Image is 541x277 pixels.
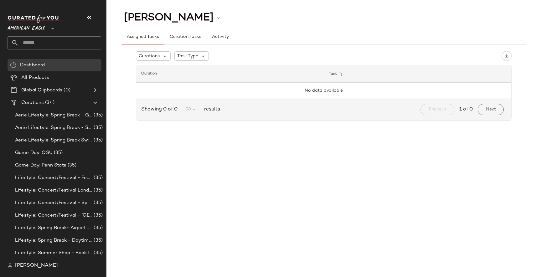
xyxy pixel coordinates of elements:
[126,34,159,39] span: Assigned Tasks
[15,112,92,119] span: Aerie Lifestyle: Spring Break - Girly/Femme
[92,174,103,182] span: (35)
[53,149,63,156] span: (35)
[8,263,13,268] img: svg%3e
[15,249,92,257] span: Lifestyle: Summer Shop - Back to School Essentials
[21,74,49,81] span: All Products
[15,124,92,131] span: Aerie Lifestyle: Spring Break - Sporty
[92,124,103,131] span: (35)
[66,162,77,169] span: (35)
[141,106,180,113] span: Showing 0 of 0
[15,199,92,207] span: Lifestyle: Concert/Festival - Sporty
[15,174,92,182] span: Lifestyle: Concert/Festival - Femme
[212,34,229,39] span: Activity
[177,53,198,59] span: Task Type
[8,14,61,23] img: cfy_white_logo.C9jOOHJF.svg
[15,262,58,269] span: [PERSON_NAME]
[92,237,103,244] span: (35)
[15,187,92,194] span: Lifestyle: Concert/Festival Landing Page
[486,107,496,112] span: Next
[136,83,511,99] td: No data available
[10,62,16,68] img: svg%3e
[92,212,103,219] span: (35)
[92,199,103,207] span: (35)
[169,34,201,39] span: Curation Tasks
[21,87,62,94] span: Global Clipboards
[92,112,103,119] span: (35)
[136,65,324,83] th: Curation
[92,187,103,194] span: (35)
[478,104,504,115] button: Next
[124,12,214,24] span: [PERSON_NAME]
[92,249,103,257] span: (35)
[92,137,103,144] span: (35)
[324,65,511,83] th: Task
[92,224,103,232] span: (35)
[202,106,220,113] span: results
[15,149,53,156] span: Game Day: OSU
[8,21,45,33] span: American Eagle
[44,99,54,106] span: (34)
[504,54,509,58] img: svg%3e
[139,53,160,59] span: Curations
[15,137,92,144] span: Aerie Lifestyle: Spring Break Swimsuits Landing Page
[15,162,66,169] span: Game Day: Penn State
[62,87,70,94] span: (0)
[21,99,44,106] span: Curations
[15,212,92,219] span: Lifestyle: Concert/Festival - [GEOGRAPHIC_DATA]
[15,224,92,232] span: Lifestyle: Spring Break- Airport Style
[20,62,45,69] span: Dashboard
[459,106,473,113] span: 1 of 0
[15,237,92,244] span: Lifestyle: Spring Break - Daytime Casual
